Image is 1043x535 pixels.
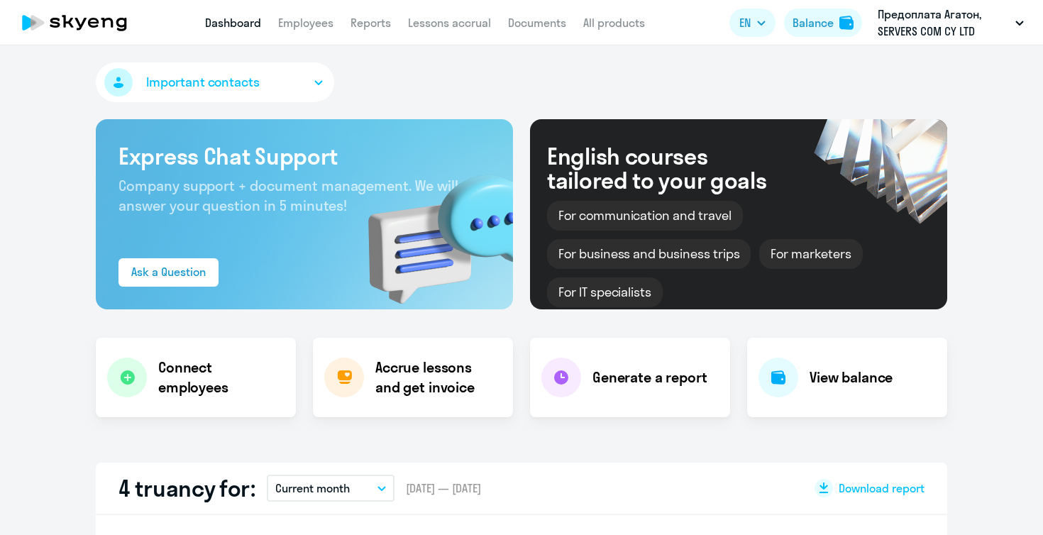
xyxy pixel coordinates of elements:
span: EN [739,14,751,31]
div: For business and business trips [547,239,751,269]
a: Lessons accrual [408,16,491,30]
div: Ask a Question [131,263,206,280]
h2: 4 truancy for: [118,474,255,502]
a: Employees [278,16,333,30]
a: Dashboard [205,16,261,30]
a: Reports [351,16,391,30]
div: For communication and travel [547,201,743,231]
div: Balance [793,14,834,31]
h4: Generate a report [592,368,707,387]
h4: View balance [810,368,893,387]
h4: Connect employees [158,358,285,397]
button: Current month [267,475,394,502]
div: For marketers [759,239,862,269]
p: Current month [275,480,350,497]
button: Important contacts [96,62,334,102]
img: balance [839,16,854,30]
button: EN [729,9,776,37]
h3: Express Chat Support [118,142,490,170]
button: Предоплата Агатон, SERVERS COM CY LTD [871,6,1031,40]
button: Balancebalance [784,9,862,37]
div: For IT specialists [547,277,663,307]
a: All products [583,16,645,30]
span: Important contacts [146,73,260,92]
img: bg-img [348,150,513,309]
a: Documents [508,16,566,30]
span: [DATE] — [DATE] [406,480,481,496]
span: Download report [839,480,925,496]
p: Предоплата Агатон, SERVERS COM CY LTD [878,6,1010,40]
h4: Accrue lessons and get invoice [375,358,499,397]
span: Company support + document management. We will answer your question in 5 minutes! [118,177,458,214]
div: English courses tailored to your goals [547,144,790,192]
button: Ask a Question [118,258,219,287]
